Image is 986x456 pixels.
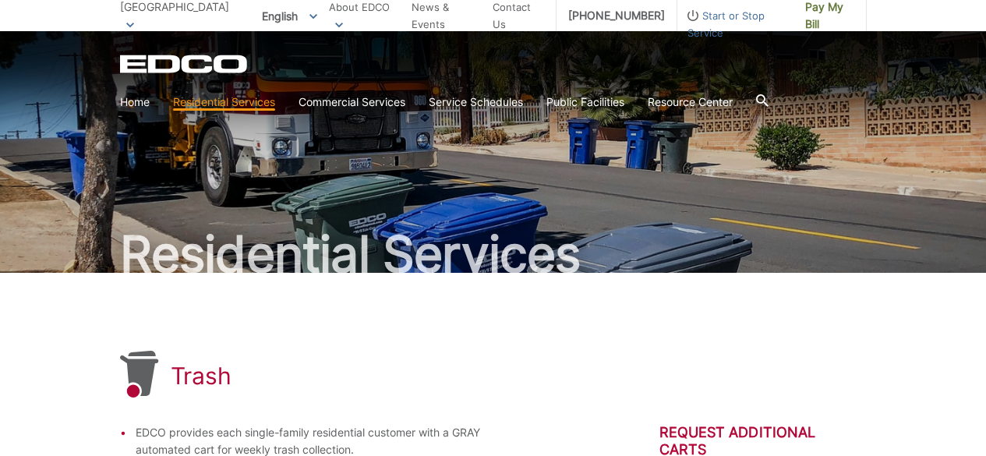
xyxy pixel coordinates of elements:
[546,94,624,111] a: Public Facilities
[120,55,249,73] a: EDCD logo. Return to the homepage.
[171,362,232,390] h1: Trash
[120,229,867,279] h2: Residential Services
[173,94,275,111] a: Residential Services
[648,94,733,111] a: Resource Center
[299,94,405,111] a: Commercial Services
[250,3,329,29] span: English
[429,94,523,111] a: Service Schedules
[120,94,150,111] a: Home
